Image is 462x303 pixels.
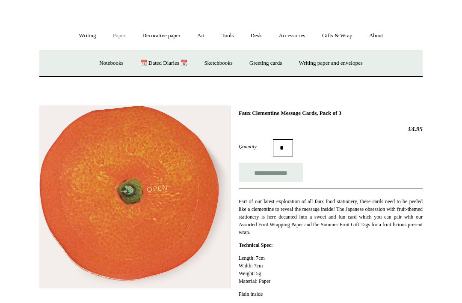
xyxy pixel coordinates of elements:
[105,24,133,47] a: Paper
[39,105,231,288] img: Faux Clementine Message Cards, Pack of 3
[135,24,188,47] a: Decorative paper
[190,24,212,47] a: Art
[239,125,423,133] h2: £4.95
[239,290,423,298] p: Plain inside
[196,52,240,75] a: Sketchbooks
[239,254,423,285] p: Length: 7cm Width: 7cm Weight: 5g Material: Paper
[92,52,131,75] a: Notebooks
[271,24,313,47] a: Accessories
[71,24,104,47] a: Writing
[239,242,273,248] strong: Technical Spec:
[243,24,270,47] a: Desk
[291,52,370,75] a: Writing paper and envelopes
[239,198,423,236] p: Part of our latest exploration of all faux food stationery, these cards need to be peeled like a ...
[133,52,195,75] a: 📆 Dated Diaries 📆
[239,143,273,150] label: Quantity
[214,24,242,47] a: Tools
[239,110,423,117] h1: Faux Clementine Message Cards, Pack of 3
[242,52,290,75] a: Greeting cards
[361,24,391,47] a: About
[314,24,360,47] a: Gifts & Wrap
